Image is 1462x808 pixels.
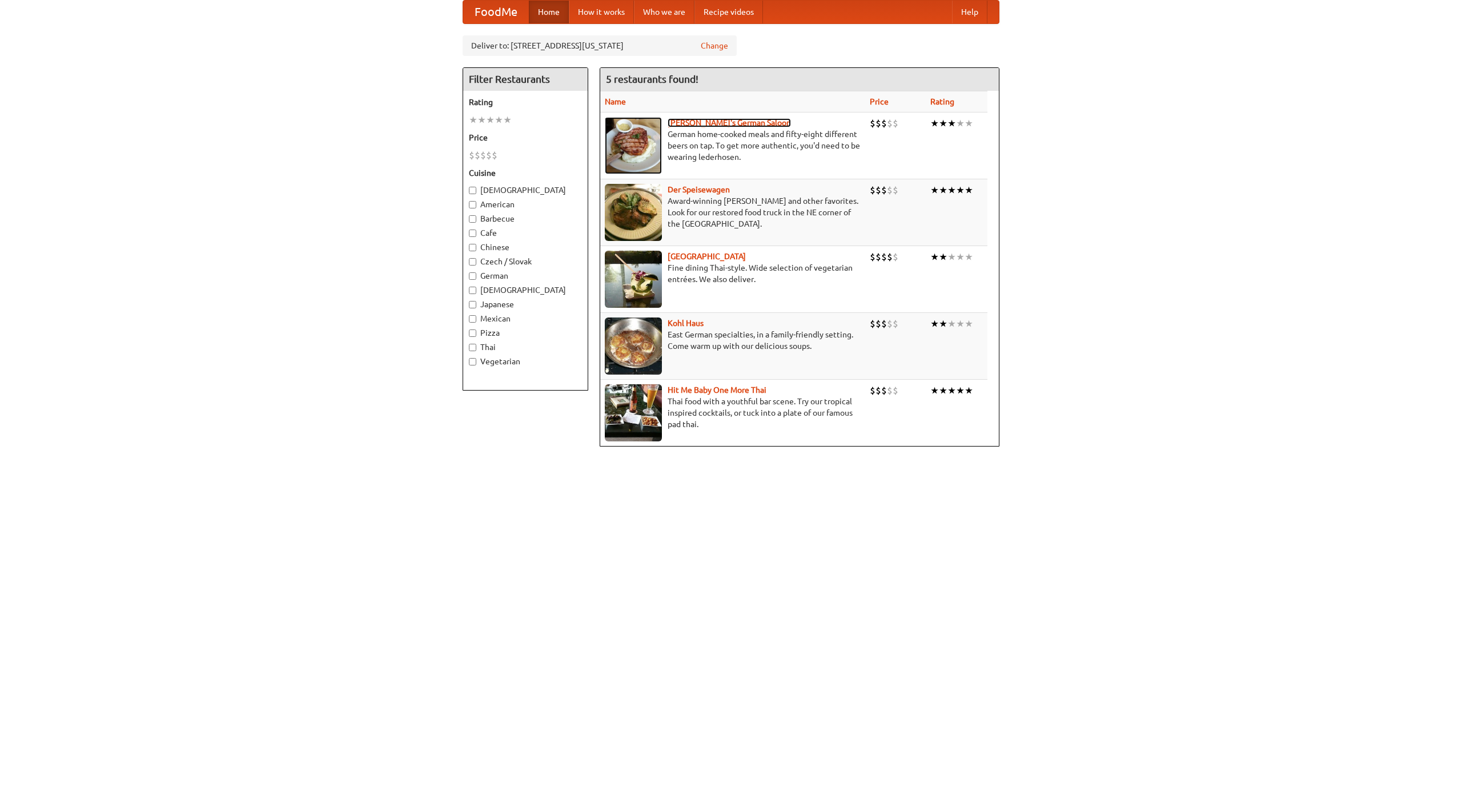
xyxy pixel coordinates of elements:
label: Pizza [469,327,582,339]
a: Hit Me Baby One More Thai [668,385,766,395]
img: kohlhaus.jpg [605,317,662,375]
a: Name [605,97,626,106]
a: Price [870,97,889,106]
a: Recipe videos [694,1,763,23]
li: $ [887,117,893,130]
li: ★ [956,117,965,130]
li: $ [881,117,887,130]
p: Thai food with a youthful bar scene. Try our tropical inspired cocktails, or tuck into a plate of... [605,396,861,430]
li: ★ [939,251,947,263]
a: Home [529,1,569,23]
li: ★ [947,317,956,330]
li: $ [875,184,881,196]
li: ★ [939,117,947,130]
input: Japanese [469,301,476,308]
li: $ [887,184,893,196]
li: ★ [930,184,939,196]
li: $ [893,251,898,263]
li: ★ [930,251,939,263]
a: Der Speisewagen [668,185,730,194]
li: $ [870,317,875,330]
li: $ [870,251,875,263]
label: Czech / Slovak [469,256,582,267]
li: $ [480,149,486,162]
li: ★ [947,384,956,397]
img: speisewagen.jpg [605,184,662,241]
li: ★ [965,317,973,330]
p: East German specialties, in a family-friendly setting. Come warm up with our delicious soups. [605,329,861,352]
p: Fine dining Thai-style. Wide selection of vegetarian entrées. We also deliver. [605,262,861,285]
li: ★ [965,251,973,263]
div: Deliver to: [STREET_ADDRESS][US_STATE] [463,35,737,56]
input: [DEMOGRAPHIC_DATA] [469,187,476,194]
label: Mexican [469,313,582,324]
img: babythai.jpg [605,384,662,441]
li: ★ [503,114,512,126]
li: ★ [495,114,503,126]
input: Cafe [469,230,476,237]
li: $ [893,184,898,196]
li: ★ [930,117,939,130]
img: esthers.jpg [605,117,662,174]
input: Vegetarian [469,358,476,365]
li: ★ [477,114,486,126]
a: [GEOGRAPHIC_DATA] [668,252,746,261]
h5: Cuisine [469,167,582,179]
input: American [469,201,476,208]
li: ★ [469,114,477,126]
li: ★ [965,117,973,130]
li: ★ [956,384,965,397]
li: ★ [939,384,947,397]
li: $ [887,251,893,263]
label: American [469,199,582,210]
input: [DEMOGRAPHIC_DATA] [469,287,476,294]
li: $ [492,149,497,162]
li: $ [875,251,881,263]
li: $ [875,317,881,330]
label: Vegetarian [469,356,582,367]
label: Thai [469,341,582,353]
li: ★ [947,251,956,263]
li: ★ [965,384,973,397]
label: Japanese [469,299,582,310]
li: $ [870,117,875,130]
li: $ [475,149,480,162]
label: Chinese [469,242,582,253]
li: ★ [947,117,956,130]
label: [DEMOGRAPHIC_DATA] [469,184,582,196]
li: ★ [939,184,947,196]
p: Award-winning [PERSON_NAME] and other favorites. Look for our restored food truck in the NE corne... [605,195,861,230]
li: $ [893,317,898,330]
h4: Filter Restaurants [463,68,588,91]
input: Barbecue [469,215,476,223]
li: ★ [947,184,956,196]
a: Kohl Haus [668,319,704,328]
li: $ [893,117,898,130]
a: Help [952,1,987,23]
li: $ [870,184,875,196]
a: How it works [569,1,634,23]
li: ★ [486,114,495,126]
li: ★ [956,317,965,330]
a: Change [701,40,728,51]
input: Thai [469,344,476,351]
h5: Price [469,132,582,143]
a: FoodMe [463,1,529,23]
a: [PERSON_NAME]'s German Saloon [668,118,791,127]
li: $ [870,384,875,397]
li: ★ [956,251,965,263]
li: $ [469,149,475,162]
h5: Rating [469,97,582,108]
label: [DEMOGRAPHIC_DATA] [469,284,582,296]
li: $ [881,251,887,263]
a: Who we are [634,1,694,23]
li: ★ [965,184,973,196]
li: $ [893,384,898,397]
input: Chinese [469,244,476,251]
ng-pluralize: 5 restaurants found! [606,74,698,85]
li: $ [881,384,887,397]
